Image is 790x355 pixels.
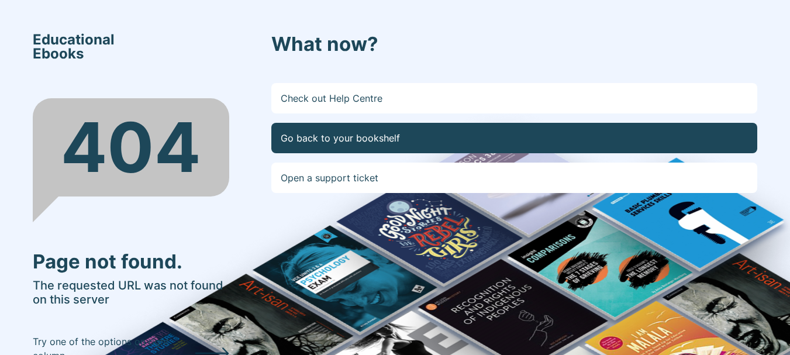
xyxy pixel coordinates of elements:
span: Educational Ebooks [33,33,115,61]
a: Go back to your bookshelf [271,123,757,153]
a: Check out Help Centre [271,83,757,113]
h5: The requested URL was not found on this server [33,278,229,306]
a: Open a support ticket [271,163,757,193]
div: 404 [33,98,229,197]
h3: Page not found. [33,250,229,274]
h3: What now? [271,33,757,56]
